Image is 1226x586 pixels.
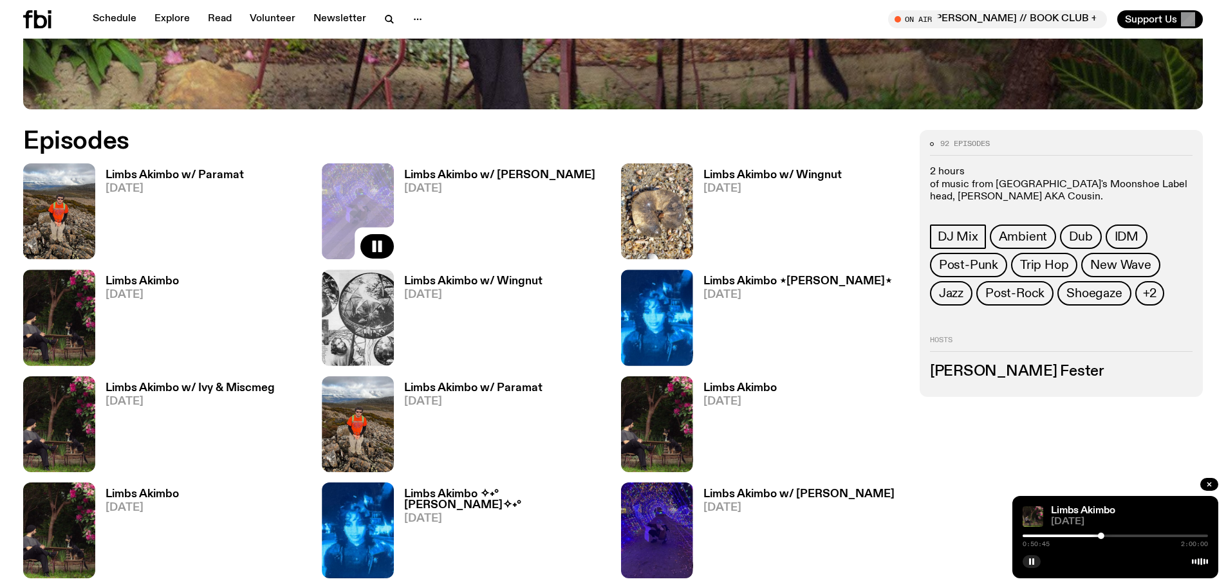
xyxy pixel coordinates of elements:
span: [DATE] [1051,517,1208,527]
h3: Limbs Akimbo ⋆[PERSON_NAME]⋆ [703,276,892,287]
a: Limbs Akimbo[DATE] [95,276,179,365]
button: +2 [1135,281,1165,306]
a: Ambient [990,224,1057,249]
h3: Limbs Akimbo w/ [PERSON_NAME] [404,170,595,181]
span: +2 [1143,286,1157,300]
h2: Hosts [930,336,1193,352]
span: Ambient [999,230,1048,244]
a: Limbs Akimbo w/ Ivy & Miscmeg[DATE] [95,383,275,472]
span: Shoegaze [1066,286,1122,300]
span: [DATE] [703,183,842,194]
span: IDM [1115,230,1138,244]
span: Post-Punk [939,258,998,272]
a: Post-Rock [976,281,1054,306]
span: [DATE] [703,396,777,407]
h3: Limbs Akimbo w/ Wingnut [703,170,842,181]
h3: [PERSON_NAME] Fester [930,365,1193,379]
h3: Limbs Akimbo [106,276,179,287]
a: Limbs Akimbo ✧˖°[PERSON_NAME]✧˖°[DATE] [394,489,605,578]
a: Limbs Akimbo w/ Paramat[DATE] [394,383,543,472]
h2: Episodes [23,130,804,153]
a: Limbs Akimbo [1051,506,1115,516]
span: 92 episodes [940,140,990,147]
a: Read [200,10,239,28]
span: [DATE] [106,289,179,300]
a: Dub [1060,224,1101,249]
a: Limbs Akimbo w/ Wingnut[DATE] [693,170,842,259]
span: [DATE] [703,289,892,300]
img: Jackson sits at an outdoor table, legs crossed and gazing at a black and brown dog also sitting a... [621,376,693,472]
span: Post-Rock [985,286,1045,300]
a: Limbs Akimbo[DATE] [95,489,179,578]
a: Schedule [85,10,144,28]
span: [DATE] [106,502,179,513]
span: Jazz [939,286,963,300]
h3: Limbs Akimbo ✧˖°[PERSON_NAME]✧˖° [404,489,605,511]
span: Trip Hop [1020,258,1068,272]
button: Support Us [1117,10,1203,28]
a: New Wave [1081,253,1160,277]
img: Jackson sits at an outdoor table, legs crossed and gazing at a black and brown dog also sitting a... [23,482,95,578]
a: IDM [1106,224,1147,249]
img: Jackson sits at an outdoor table, legs crossed and gazing at a black and brown dog also sitting a... [23,270,95,365]
a: Limbs Akimbo w/ [PERSON_NAME][DATE] [394,170,595,259]
span: Dub [1069,230,1092,244]
span: DJ Mix [938,230,978,244]
a: DJ Mix [930,224,986,249]
a: Shoegaze [1057,281,1131,306]
a: Trip Hop [1011,253,1077,277]
a: Volunteer [242,10,303,28]
h3: Limbs Akimbo w/ Paramat [106,170,244,181]
img: Jackson sits at an outdoor table, legs crossed and gazing at a black and brown dog also sitting a... [23,376,95,472]
h3: Limbs Akimbo w/ Wingnut [404,276,543,287]
a: Explore [147,10,198,28]
a: Jazz [930,281,972,306]
a: Limbs Akimbo w/ Paramat[DATE] [95,170,244,259]
span: 0:50:45 [1023,541,1050,547]
span: Support Us [1125,14,1177,25]
img: Jackson sits at an outdoor table, legs crossed and gazing at a black and brown dog also sitting a... [1023,506,1043,527]
h3: Limbs Akimbo w/ Ivy & Miscmeg [106,383,275,394]
a: Limbs Akimbo[DATE] [693,383,777,472]
a: Limbs Akimbo ⋆[PERSON_NAME]⋆[DATE] [693,276,892,365]
h3: Limbs Akimbo w/ Paramat [404,383,543,394]
span: [DATE] [404,513,605,524]
span: [DATE] [404,396,543,407]
a: Newsletter [306,10,374,28]
span: [DATE] [106,183,244,194]
a: Limbs Akimbo w/ [PERSON_NAME][DATE] [693,489,895,578]
button: On AirMornings with [PERSON_NAME] // BOOK CLUB + playing [PERSON_NAME] ?1!?1 [888,10,1107,28]
h3: Limbs Akimbo w/ [PERSON_NAME] [703,489,895,500]
span: [DATE] [404,183,595,194]
span: [DATE] [703,502,895,513]
p: 2 hours of music from [GEOGRAPHIC_DATA]'s Moonshoe Label head, [PERSON_NAME] AKA Cousin. [930,166,1193,203]
a: Post-Punk [930,253,1007,277]
a: Limbs Akimbo w/ Wingnut[DATE] [394,276,543,365]
span: New Wave [1090,258,1151,272]
span: [DATE] [404,289,543,300]
span: [DATE] [106,396,275,407]
h3: Limbs Akimbo [703,383,777,394]
h3: Limbs Akimbo [106,489,179,500]
img: Image from 'Domebooks: Reflecting on Domebook 2' by Lloyd Kahn [322,270,394,365]
span: 2:00:00 [1181,541,1208,547]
